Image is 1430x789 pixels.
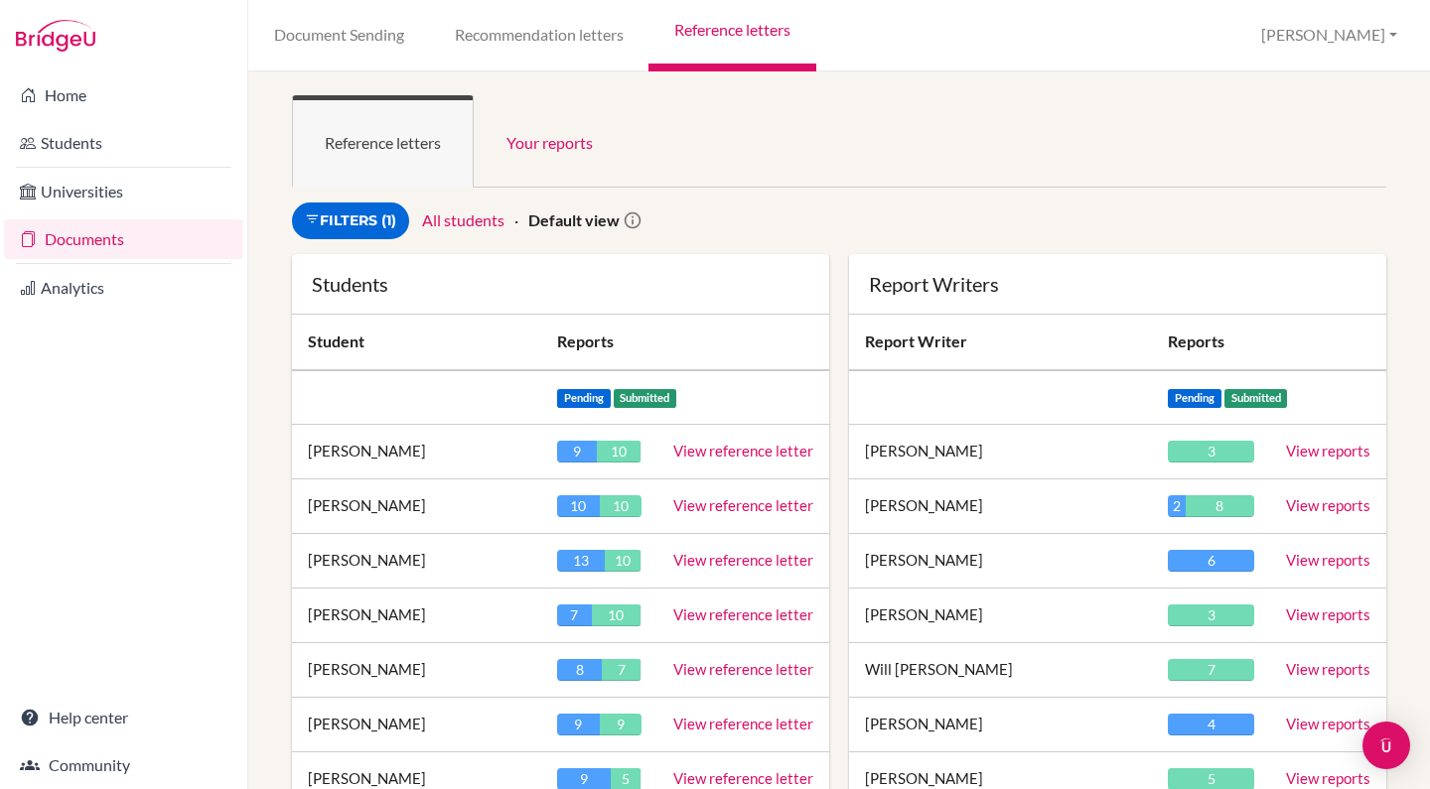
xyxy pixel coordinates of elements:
[292,643,541,698] td: [PERSON_NAME]
[528,210,620,229] strong: Default view
[673,442,813,460] a: View reference letter
[474,95,626,188] a: Your reports
[557,604,592,626] div: 7
[614,389,677,408] span: Submitted
[292,698,541,752] td: [PERSON_NAME]
[602,659,641,681] div: 7
[557,714,600,735] div: 9
[597,441,641,462] div: 10
[292,315,541,370] th: Student
[541,315,829,370] th: Reports
[292,95,474,188] a: Reference letters
[1286,660,1370,678] a: View reports
[1168,495,1185,517] div: 2
[673,769,813,787] a: View reference letter
[1168,714,1254,735] div: 4
[1168,389,1221,408] span: Pending
[600,714,643,735] div: 9
[869,274,1366,294] div: Report Writers
[849,534,1152,589] td: [PERSON_NAME]
[849,425,1152,479] td: [PERSON_NAME]
[849,643,1152,698] td: Will [PERSON_NAME]
[600,495,643,517] div: 10
[1362,722,1410,769] div: Open Intercom Messenger
[1152,315,1270,370] th: Reports
[605,550,642,572] div: 10
[592,604,641,626] div: 10
[422,210,504,229] a: All students
[1168,441,1254,462] div: 3
[1168,550,1254,572] div: 6
[4,123,243,163] a: Students
[312,274,809,294] div: Students
[849,315,1152,370] th: Report Writer
[4,698,243,737] a: Help center
[1286,551,1370,569] a: View reports
[673,660,813,678] a: View reference letter
[292,534,541,589] td: [PERSON_NAME]
[673,715,813,732] a: View reference letter
[557,495,600,517] div: 10
[673,551,813,569] a: View reference letter
[1224,389,1288,408] span: Submitted
[849,698,1152,752] td: [PERSON_NAME]
[849,479,1152,534] td: [PERSON_NAME]
[1186,495,1254,517] div: 8
[1252,17,1406,54] button: [PERSON_NAME]
[557,659,602,681] div: 8
[1286,715,1370,732] a: View reports
[4,75,243,115] a: Home
[673,605,813,623] a: View reference letter
[557,441,597,462] div: 9
[292,202,409,239] a: Filters (1)
[4,268,243,308] a: Analytics
[1286,769,1370,787] a: View reports
[849,589,1152,643] td: [PERSON_NAME]
[292,425,541,479] td: [PERSON_NAME]
[4,172,243,211] a: Universities
[673,496,813,514] a: View reference letter
[292,589,541,643] td: [PERSON_NAME]
[292,479,541,534] td: [PERSON_NAME]
[16,20,95,52] img: Bridge-U
[1168,659,1254,681] div: 7
[1286,496,1370,514] a: View reports
[557,389,611,408] span: Pending
[1286,605,1370,623] a: View reports
[557,550,605,572] div: 13
[1286,442,1370,460] a: View reports
[1168,604,1254,626] div: 3
[4,745,243,785] a: Community
[4,219,243,259] a: Documents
